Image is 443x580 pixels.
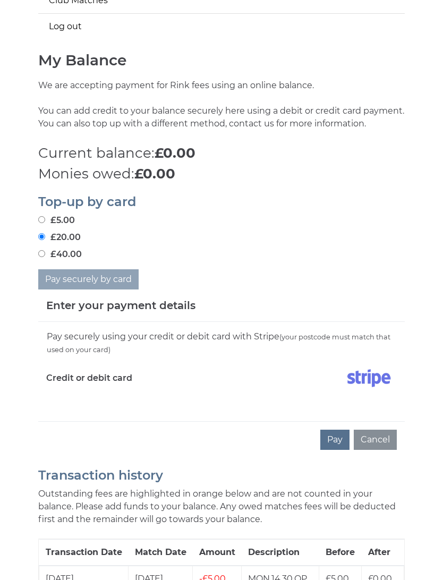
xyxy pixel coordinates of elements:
button: Pay [320,430,350,450]
strong: £0.00 [155,144,195,161]
input: £20.00 [38,233,45,240]
th: Transaction Date [39,540,129,566]
label: Credit or debit card [46,365,132,391]
th: Description [242,540,319,566]
button: Cancel [354,430,397,450]
iframe: Secure card payment input frame [46,396,397,405]
p: Outstanding fees are highlighted in orange below and are not counted in your balance. Please add ... [38,488,405,526]
strong: £0.00 [134,165,175,182]
label: £40.00 [38,248,82,261]
small: (your postcode must match that used on your card) [47,333,390,354]
th: After [362,540,404,566]
h5: Enter your payment details [46,297,195,313]
h2: Transaction history [38,468,405,482]
h2: Top-up by card [38,195,405,209]
th: Match Date [129,540,193,566]
p: Current balance: [38,143,405,164]
th: Before [319,540,362,566]
button: Pay securely by card [38,269,139,289]
input: £40.00 [38,250,45,257]
a: Log out [38,14,405,39]
label: £20.00 [38,231,81,244]
div: Pay securely using your credit or debit card with Stripe [46,330,397,356]
h1: My Balance [38,52,405,69]
label: £5.00 [38,214,75,227]
p: We are accepting payment for Rink fees using an online balance. You can add credit to your balanc... [38,79,405,143]
th: Amount [193,540,242,566]
input: £5.00 [38,216,45,223]
p: Monies owed: [38,164,405,184]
